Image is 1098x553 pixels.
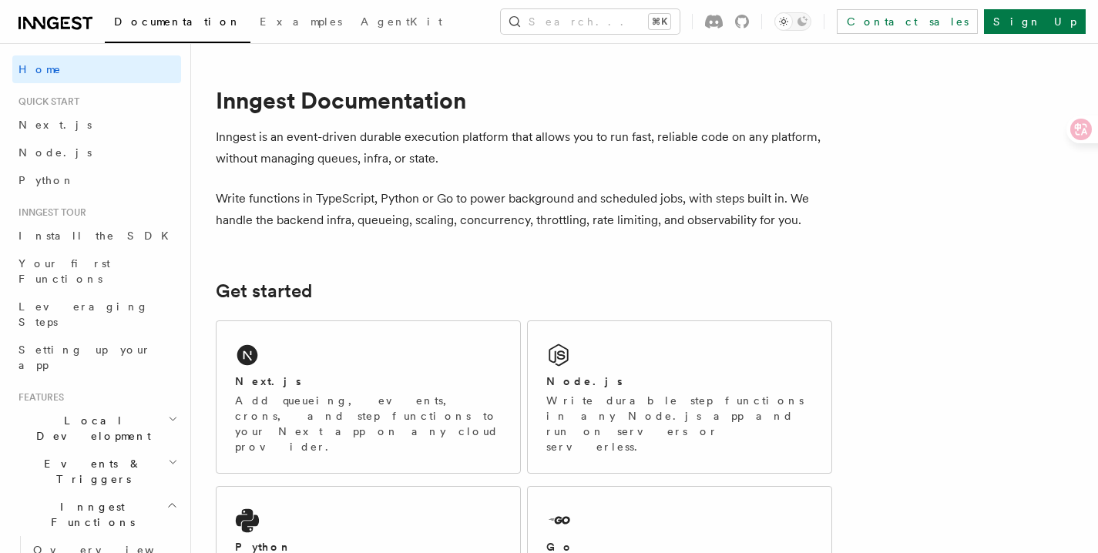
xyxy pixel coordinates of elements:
a: Contact sales [837,9,978,34]
a: Next.jsAdd queueing, events, crons, and step functions to your Next app on any cloud provider. [216,320,521,474]
a: Get started [216,280,312,302]
a: Node.js [12,139,181,166]
a: Install the SDK [12,222,181,250]
button: Events & Triggers [12,450,181,493]
a: AgentKit [351,5,452,42]
span: Leveraging Steps [18,300,149,328]
h2: Node.js [546,374,623,389]
a: Leveraging Steps [12,293,181,336]
button: Local Development [12,407,181,450]
span: Features [12,391,64,404]
span: Install the SDK [18,230,178,242]
h2: Next.js [235,374,301,389]
span: Node.js [18,146,92,159]
p: Inngest is an event-driven durable execution platform that allows you to run fast, reliable code ... [216,126,832,169]
span: Documentation [114,15,241,28]
span: Python [18,174,75,186]
button: Toggle dark mode [774,12,811,31]
button: Inngest Functions [12,493,181,536]
a: Sign Up [984,9,1086,34]
a: Your first Functions [12,250,181,293]
span: Setting up your app [18,344,151,371]
span: Inngest tour [12,206,86,219]
span: AgentKit [361,15,442,28]
span: Local Development [12,413,168,444]
h1: Inngest Documentation [216,86,832,114]
span: Quick start [12,96,79,108]
span: Inngest Functions [12,499,166,530]
a: Home [12,55,181,83]
a: Next.js [12,111,181,139]
p: Write functions in TypeScript, Python or Go to power background and scheduled jobs, with steps bu... [216,188,832,231]
p: Write durable step functions in any Node.js app and run on servers or serverless. [546,393,813,454]
button: Search...⌘K [501,9,680,34]
span: Next.js [18,119,92,131]
a: Setting up your app [12,336,181,379]
span: Home [18,62,62,77]
a: Examples [250,5,351,42]
a: Node.jsWrite durable step functions in any Node.js app and run on servers or serverless. [527,320,832,474]
span: Your first Functions [18,257,110,285]
span: Events & Triggers [12,456,168,487]
a: Python [12,166,181,194]
a: Documentation [105,5,250,43]
p: Add queueing, events, crons, and step functions to your Next app on any cloud provider. [235,393,502,454]
span: Examples [260,15,342,28]
kbd: ⌘K [649,14,670,29]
